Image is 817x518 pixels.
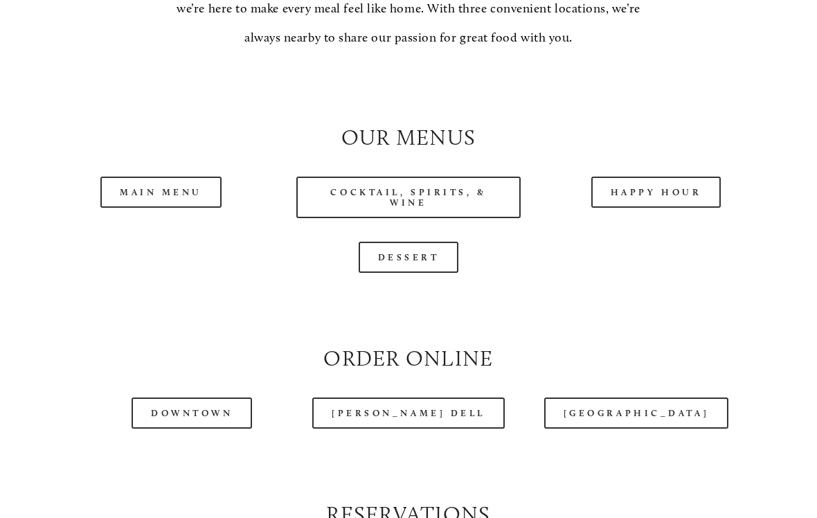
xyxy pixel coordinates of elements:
[312,398,505,429] a: [PERSON_NAME] Dell
[591,177,721,208] a: Happy Hour
[49,123,768,153] h2: Our Menus
[359,242,459,273] a: Dessert
[100,177,222,208] a: Main Menu
[49,343,768,374] h2: Order Online
[296,177,520,218] a: Cocktail, Spirits, & Wine
[132,398,252,429] a: Downtown
[544,398,728,429] a: [GEOGRAPHIC_DATA]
